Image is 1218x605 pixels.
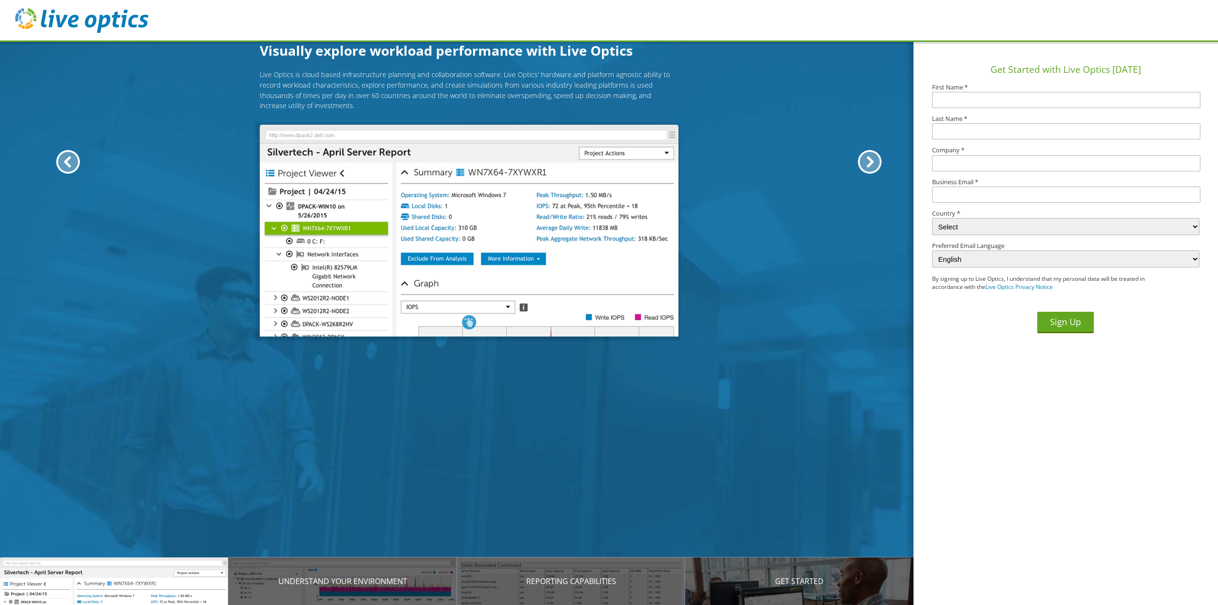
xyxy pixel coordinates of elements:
[932,179,1199,185] label: Business Email *
[228,575,457,587] p: Understand your environment
[260,69,678,110] p: Live Optics is cloud based infrastructure planning and collaboration software. Live Optics' hardw...
[685,575,913,587] p: Get Started
[15,8,148,33] img: live_optics_svg.svg
[260,40,678,60] h1: Visually explore workload performance with Live Optics
[932,116,1199,122] label: Last Name *
[260,125,678,337] img: Introducing Live Optics
[932,243,1199,249] label: Preferred Email Language
[985,283,1053,291] a: Live Optics Privacy Notice
[932,275,1172,291] p: By signing up to Live Optics, I understand that my personal data will be treated in accordance wi...
[932,210,1199,217] label: Country *
[932,147,1199,153] label: Company *
[917,63,1214,77] h1: Get Started with Live Optics [DATE]
[1037,312,1094,333] button: Sign Up
[932,84,1199,90] label: First Name *
[457,575,685,587] p: Reporting Capabilities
